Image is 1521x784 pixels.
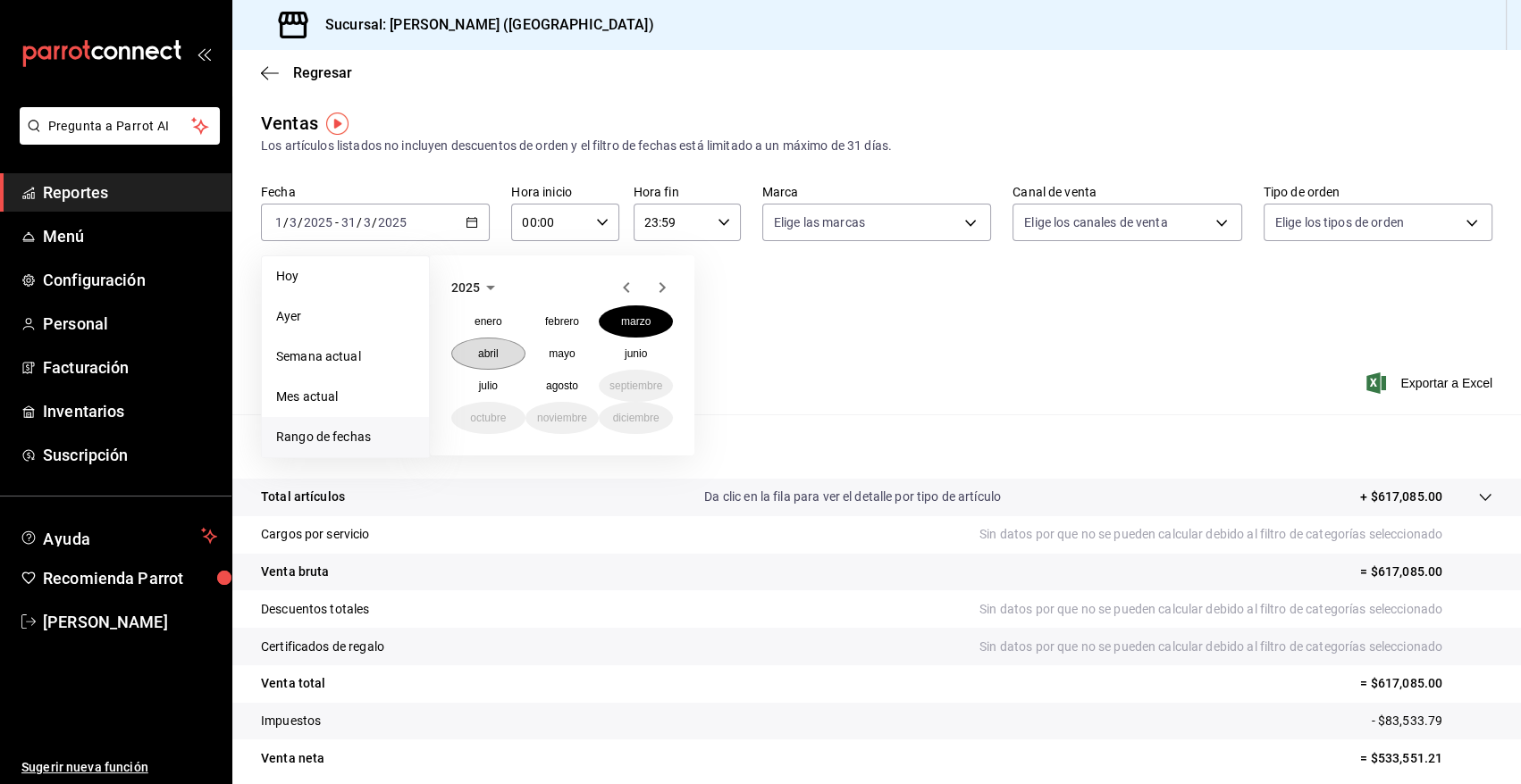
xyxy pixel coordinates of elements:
[261,488,345,506] p: Total artículos
[377,215,408,229] input: ----
[261,712,321,730] p: Impuestos
[311,14,654,36] h3: Sucursal: [PERSON_NAME] ([GEOGRAPHIC_DATA])
[979,525,1492,544] p: Sin datos por que no se pueden calcular debido al filtro de categorías seleccionado
[1360,674,1492,693] p: = $617,085.00
[261,563,329,581] p: Venta bruta
[979,638,1492,656] p: Sin datos por que no se pueden calcular debido al filtro de categorías seleccionado
[1275,213,1404,231] span: Elige los tipos de orden
[1264,186,1492,198] label: Tipo de orden
[43,355,217,379] span: Facturación
[261,186,490,198] label: Fecha
[1024,213,1167,231] span: Elige los canales de venta
[704,488,1001,506] p: Da clic en la fila para ver el detalle por tipo de artículo
[13,129,220,148] a: Pregunta a Parrot AI
[979,600,1492,619] p: Sin datos por que no se pueden calcular debido al filtro de categorías seleccionado
[20,107,220,145] button: Pregunta a Parrot AI
[43,443,217,467] span: Suscripción
[451,370,525,402] button: julio de 2025
[363,215,372,229] input: --
[274,215,283,229] input: --
[451,402,525,434] button: octubre de 2025
[525,370,600,402] button: agosto de 2025
[261,110,318,137] div: Ventas
[525,402,600,434] button: noviembre de 2025
[451,277,501,298] button: 2025
[276,267,415,286] span: Hoy
[525,305,600,338] button: febrero de 2025
[451,280,480,295] span: 2025
[475,315,502,328] abbr: enero de 2025
[537,412,587,424] abbr: noviembre de 2025
[621,315,651,328] abbr: marzo de 2025
[451,338,525,370] button: abril de 2025
[762,186,991,198] label: Marca
[599,338,673,370] button: junio de 2025
[1360,749,1492,768] p: = $533,551.21
[197,46,211,61] button: open_drawer_menu
[276,307,415,326] span: Ayer
[479,379,498,392] abbr: julio de 2025
[276,388,415,406] span: Mes actual
[774,213,865,231] span: Elige las marcas
[625,347,647,360] abbr: junio de 2025
[634,186,741,198] label: Hora fin
[43,224,217,248] span: Menú
[335,215,339,229] span: -
[261,137,1492,155] div: Los artículos listados no incluyen descuentos de orden y el filtro de fechas está limitado a un m...
[261,525,370,544] p: Cargos por servicio
[289,215,298,229] input: --
[43,312,217,336] span: Personal
[21,758,217,777] span: Sugerir nueva función
[613,412,660,424] abbr: diciembre de 2025
[1360,488,1442,506] p: + $617,085.00
[470,412,506,424] abbr: octubre de 2025
[283,215,289,229] span: /
[261,64,352,81] button: Regresar
[1013,186,1241,198] label: Canal de venta
[276,347,415,366] span: Semana actual
[511,186,618,198] label: Hora inicio
[43,566,217,590] span: Recomienda Parrot
[525,338,600,370] button: mayo de 2025
[599,305,673,338] button: marzo de 2025
[451,305,525,338] button: enero de 2025
[1370,372,1492,394] button: Exportar a Excel
[609,379,662,392] abbr: septiembre de 2025
[372,215,377,229] span: /
[261,674,325,693] p: Venta total
[326,113,349,135] img: Tooltip marker
[261,638,384,656] p: Certificados de regalo
[43,268,217,292] span: Configuración
[48,117,192,136] span: Pregunta a Parrot AI
[546,379,578,392] abbr: agosto de 2025
[303,215,333,229] input: ----
[478,347,499,360] abbr: abril de 2025
[545,315,579,328] abbr: febrero de 2025
[261,749,324,768] p: Venta neta
[43,399,217,423] span: Inventarios
[43,525,194,546] span: Ayuda
[261,600,369,619] p: Descuentos totales
[340,215,357,229] input: --
[599,402,673,434] button: diciembre de 2025
[276,428,415,446] span: Rango de fechas
[1360,563,1492,581] p: = $617,085.00
[357,215,362,229] span: /
[261,436,1492,457] p: Resumen
[298,215,303,229] span: /
[599,370,673,402] button: septiembre de 2025
[1371,712,1492,730] p: - $83,533.79
[293,64,352,81] span: Regresar
[549,347,575,360] abbr: mayo de 2025
[43,610,217,634] span: [PERSON_NAME]
[43,180,217,204] span: Reportes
